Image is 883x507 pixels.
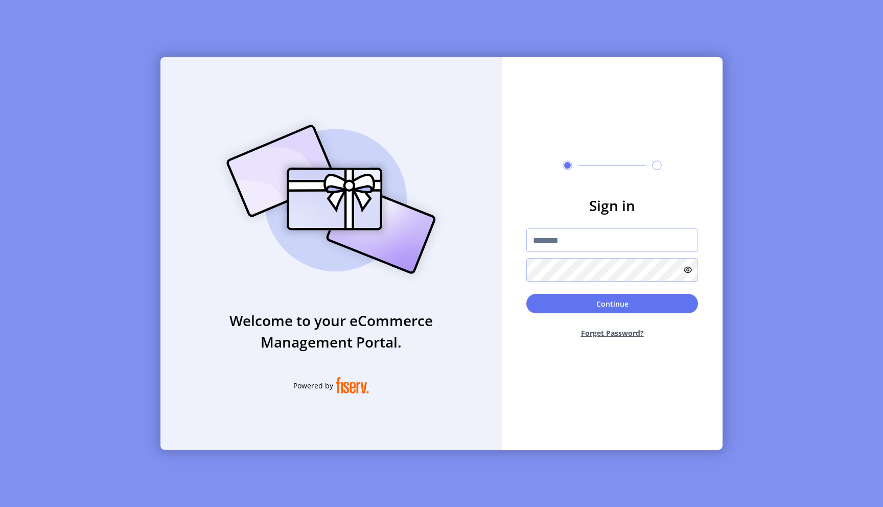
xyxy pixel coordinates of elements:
img: card_Illustration.svg [211,113,451,285]
button: Forget Password? [526,319,698,347]
h3: Sign in [526,195,698,216]
h3: Welcome to your eCommerce Management Portal. [160,310,502,353]
span: Powered by [293,380,333,391]
button: Continue [526,294,698,313]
